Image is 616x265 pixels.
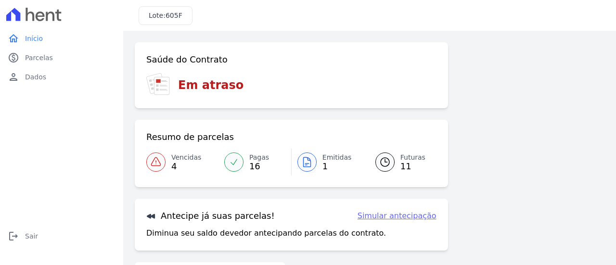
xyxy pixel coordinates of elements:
[146,149,218,176] a: Vencidas 4
[358,210,436,222] a: Simular antecipação
[4,29,119,48] a: homeInício
[249,152,269,163] span: Pagas
[166,12,182,19] span: 605F
[218,149,291,176] a: Pagas 16
[25,72,46,82] span: Dados
[322,163,352,170] span: 1
[322,152,352,163] span: Emitidas
[146,54,228,65] h3: Saúde do Contrato
[400,163,425,170] span: 11
[25,53,53,63] span: Parcelas
[146,210,275,222] h3: Antecipe já suas parcelas!
[4,67,119,87] a: personDados
[8,33,19,44] i: home
[249,163,269,170] span: 16
[4,48,119,67] a: paidParcelas
[171,152,201,163] span: Vencidas
[25,34,43,43] span: Início
[25,231,38,241] span: Sair
[292,149,364,176] a: Emitidas 1
[146,131,234,143] h3: Resumo de parcelas
[171,163,201,170] span: 4
[8,52,19,63] i: paid
[364,149,436,176] a: Futuras 11
[400,152,425,163] span: Futuras
[146,227,386,239] p: Diminua seu saldo devedor antecipando parcelas do contrato.
[4,227,119,246] a: logoutSair
[178,76,244,94] h3: Em atraso
[8,71,19,83] i: person
[8,230,19,242] i: logout
[149,11,182,21] h3: Lote:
